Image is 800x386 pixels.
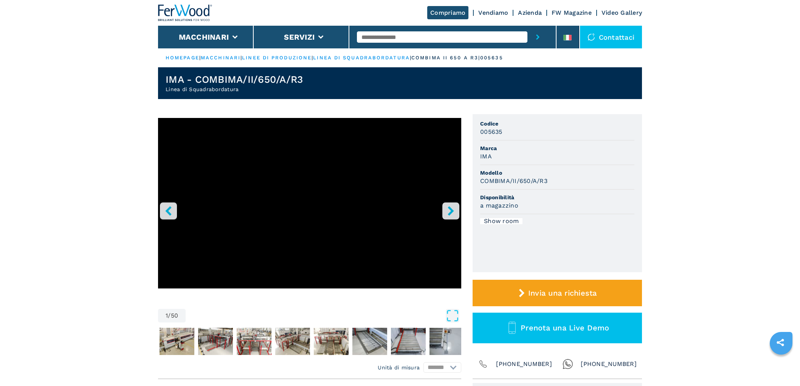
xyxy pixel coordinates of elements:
[312,326,350,357] button: Go to Slide 6
[528,288,597,298] span: Invia una richiesta
[158,118,461,301] div: Go to Slide 1
[312,55,313,60] span: |
[240,55,242,60] span: |
[166,313,168,319] span: 1
[391,328,426,355] img: 92850117d4e15791152138d07a9d6339
[473,280,642,306] button: Invia una richiesta
[171,313,178,319] span: 50
[768,352,794,380] iframe: Chat
[552,9,592,16] a: FW Magazine
[275,328,310,355] img: a2520a7df7a27b04380c5c4f4c7b7b92
[480,177,547,185] h3: COMBIMA/II/650/A/R3
[480,201,518,210] h3: a magazzino
[166,85,303,93] h2: Linea di Squadrabordatura
[480,54,503,61] p: 005635
[158,326,196,357] button: Go to Slide 2
[158,326,461,357] nav: Thumbnail Navigation
[480,144,634,152] span: Marca
[521,323,609,332] span: Prenota una Live Demo
[480,169,634,177] span: Modello
[166,73,303,85] h1: IMA - COMBIMA/II/650/A/R3
[179,33,229,42] button: Macchinari
[198,328,233,355] img: 22eb336d8f1be85bf01e7f64131ef19b
[160,328,194,355] img: bcfa0af6c870260e7b516bcae91cc856
[158,5,212,21] img: Ferwood
[581,359,637,369] span: [PHONE_NUMBER]
[242,55,312,60] a: linee di produzione
[237,328,271,355] img: e11992b860c0218790eb1b8c52429a71
[602,9,642,16] a: Video Gallery
[478,359,488,369] img: Phone
[771,333,790,352] a: sharethis
[473,313,642,343] button: Prenota una Live Demo
[411,54,480,61] p: combima ii 650 a r3 |
[188,309,459,322] button: Open Fullscreen
[201,55,240,60] a: macchinari
[442,202,459,219] button: right-button
[480,152,492,161] h3: IMA
[478,9,508,16] a: Vendiamo
[427,6,468,19] a: Compriamo
[527,26,548,48] button: submit-button
[352,328,387,355] img: 40e981ae70f49b23218f468e4bdf229d
[197,326,234,357] button: Go to Slide 3
[480,218,522,224] div: Show room
[480,120,634,127] span: Codice
[480,194,634,201] span: Disponibilità
[480,127,502,136] h3: 005635
[429,328,464,355] img: e694f8af52d3f712db67b121d3fe4353
[199,55,201,60] span: |
[274,326,312,357] button: Go to Slide 5
[563,359,573,369] img: Whatsapp
[588,33,595,41] img: Contattaci
[166,55,199,60] a: HOMEPAGE
[518,9,542,16] a: Azienda
[351,326,389,357] button: Go to Slide 7
[389,326,427,357] button: Go to Slide 8
[160,202,177,219] button: left-button
[428,326,466,357] button: Go to Slide 9
[580,26,642,48] div: Contattaci
[235,326,273,357] button: Go to Slide 4
[378,364,420,371] em: Unità di misura
[410,55,411,60] span: |
[168,313,171,319] span: /
[314,328,349,355] img: 6c5e46a7f3c67bd7ac6f8dfdb8101677
[313,55,410,60] a: linea di squadrabordatura
[158,118,461,288] iframe: Linea di Squadrabordatura in azione - IMA COMBIMA/II/650/A/R3 - Ferwoodgroup -005635
[496,359,552,369] span: [PHONE_NUMBER]
[284,33,315,42] button: Servizi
